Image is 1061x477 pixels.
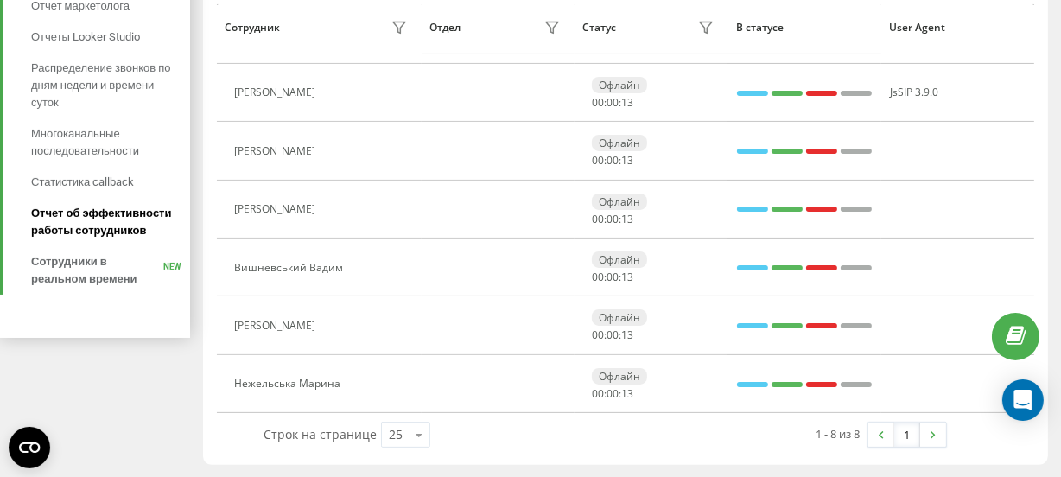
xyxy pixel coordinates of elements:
div: : : [592,155,633,167]
span: 00 [592,95,604,110]
div: Офлайн [592,194,647,210]
span: Отчеты Looker Studio [31,29,140,46]
div: [PERSON_NAME] [234,320,320,332]
span: Многоканальные последовательности [31,125,181,160]
span: Строк на странице [264,426,377,442]
div: Сотрудник [225,22,280,34]
span: 00 [592,212,604,226]
a: Распределение звонков по дням недели и времени суток [31,53,190,118]
div: : : [592,388,633,400]
div: : : [592,97,633,109]
div: 25 [389,426,403,443]
div: Офлайн [592,135,647,151]
a: Статистика callback [31,167,190,198]
span: 13 [621,95,633,110]
div: [PERSON_NAME] [234,203,320,215]
span: 13 [621,270,633,284]
span: Отчет об эффективности работы сотрудников [31,205,181,239]
span: 13 [621,153,633,168]
div: : : [592,271,633,283]
span: 00 [607,270,619,284]
div: Нежельська Марина [234,378,345,390]
div: Офлайн [592,251,647,268]
div: Офлайн [592,309,647,326]
div: Офлайн [592,368,647,385]
a: Отчеты Looker Studio [31,22,190,53]
span: 13 [621,386,633,401]
div: В статусе [736,22,874,34]
div: : : [592,329,633,341]
span: Статистика callback [31,174,134,191]
div: Open Intercom Messenger [1002,379,1044,421]
span: 00 [592,270,604,284]
span: 00 [607,95,619,110]
span: 00 [607,212,619,226]
div: : : [592,213,633,226]
span: 00 [592,328,604,342]
span: Сотрудники в реальном времени [31,253,163,288]
div: Статус [582,22,616,34]
span: 00 [592,153,604,168]
a: 1 [894,423,920,447]
a: Многоканальные последовательности [31,118,190,167]
div: 1 - 8 из 8 [816,425,860,442]
div: User Agent [889,22,1026,34]
span: 00 [607,386,619,401]
span: Распределение звонков по дням недели и времени суток [31,60,181,111]
a: Сотрудники в реальном времениNEW [31,246,190,295]
div: Отдел [429,22,461,34]
span: 13 [621,212,633,226]
span: 00 [592,386,604,401]
div: [PERSON_NAME] [234,145,320,157]
span: 13 [621,328,633,342]
div: Вишневський Вадим [234,262,347,274]
div: [PERSON_NAME] [234,86,320,99]
span: 00 [607,328,619,342]
button: Open CMP widget [9,427,50,468]
div: Офлайн [592,77,647,93]
a: Отчет об эффективности работы сотрудников [31,198,190,246]
span: JsSIP 3.9.0 [891,85,939,99]
span: 00 [607,153,619,168]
